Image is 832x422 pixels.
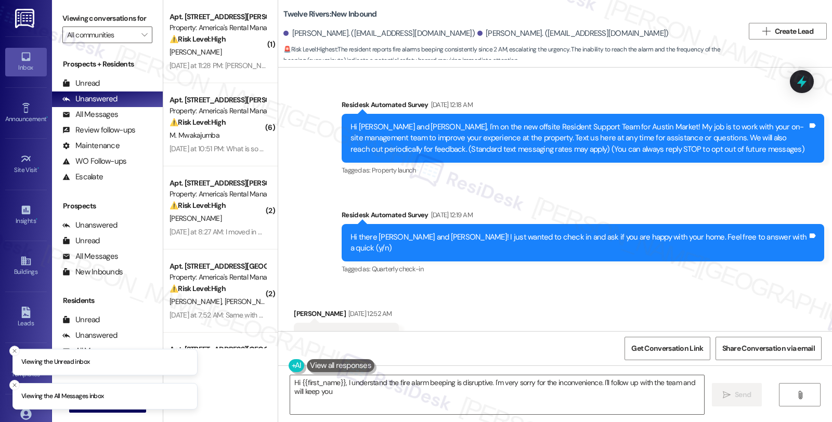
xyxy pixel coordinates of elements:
div: [DATE] 12:52 AM [346,308,392,319]
div: Review follow-ups [62,125,135,136]
div: WO Follow-ups [62,156,126,167]
div: Hey [PERSON_NAME] Overall we are happy 😃 [303,331,382,353]
div: Unread [62,314,100,325]
button: Close toast [9,346,20,356]
div: Property: America's Rental Managers Portfolio [170,272,266,283]
span: Get Conversation Link [631,343,703,354]
span: [PERSON_NAME] [170,214,222,223]
div: Prospects [52,201,163,212]
a: Buildings [5,252,47,280]
p: Viewing the All Messages inbox [21,392,104,401]
a: Inbox [5,48,47,76]
div: [PERSON_NAME] [294,308,399,323]
a: Templates • [5,354,47,383]
button: Get Conversation Link [625,337,710,360]
div: Tagged as: [342,261,824,276]
div: Hi [PERSON_NAME] and [PERSON_NAME], I'm on the new offsite Resident Support Team for Austin Marke... [350,122,808,155]
div: Property: America's Rental Managers Portfolio [170,189,266,200]
strong: ⚠️ Risk Level: High [170,117,226,127]
div: Prospects + Residents [52,59,163,70]
p: Viewing the Unread inbox [21,358,89,367]
i:  [796,391,804,399]
div: Apt. [STREET_ADDRESS][PERSON_NAME], [STREET_ADDRESS][PERSON_NAME] [170,95,266,105]
button: Create Lead [749,23,827,39]
span: Property launch [372,166,415,175]
div: Unanswered [62,94,118,104]
div: Apt. [STREET_ADDRESS][PERSON_NAME] [170,178,266,189]
div: Apt. [STREET_ADDRESS][PERSON_NAME][PERSON_NAME] [170,11,266,22]
div: New Inbounds [62,267,123,278]
div: Residents [52,295,163,306]
i:  [762,27,770,35]
i:  [723,391,731,399]
span: Share Conversation via email [722,343,815,354]
div: [DATE] 12:19 AM [428,209,473,220]
strong: ⚠️ Risk Level: High [170,34,226,44]
div: Unanswered [62,330,118,341]
div: Residesk Automated Survey [342,99,824,114]
div: Escalate [62,172,103,182]
span: M. Mwakajumba [170,130,219,140]
div: Property: America's Rental Managers Portfolio [170,22,266,33]
button: Close toast [9,380,20,390]
img: ResiDesk Logo [15,9,36,28]
div: Residesk Automated Survey [342,209,824,224]
div: Property: America's Rental Managers Portfolio [170,105,266,116]
a: Insights • [5,201,47,229]
span: : The resident reports fire alarms beeping consistently since 2 AM, escalating the urgency. The i... [283,44,744,67]
div: [DATE] at 8:27 AM: I moved in on [DATE] [170,227,287,236]
div: [DATE] 12:18 AM [428,99,473,110]
div: Apt. [STREET_ADDRESS][GEOGRAPHIC_DATA][PERSON_NAME][STREET_ADDRESS][PERSON_NAME] [170,344,266,355]
div: Apt. [STREET_ADDRESS][GEOGRAPHIC_DATA][STREET_ADDRESS] [170,261,266,272]
span: Create Lead [775,26,813,37]
div: Unread [62,78,100,89]
input: All communities [67,27,136,43]
a: Leads [5,304,47,332]
span: Quarterly check-in [372,265,423,273]
div: [DATE] at 10:51 PM: What is so hard for sending someone to come take a look? [170,144,403,153]
strong: ⚠️ Risk Level: High [170,284,226,293]
strong: 🚨 Risk Level: Highest [283,45,337,54]
div: Unanswered [62,220,118,231]
div: All Messages [62,109,118,120]
b: Twelve Rivers: New Inbound [283,9,376,20]
div: All Messages [62,251,118,262]
div: [PERSON_NAME]. ([EMAIL_ADDRESS][DOMAIN_NAME]) [283,28,475,39]
div: [DATE] at 11:28 PM: [PERSON_NAME] probably resigning my lease but if i buy a house before then do... [170,61,618,70]
span: • [36,216,37,223]
span: • [37,165,39,172]
div: Tagged as: [342,163,824,178]
label: Viewing conversations for [62,10,152,27]
a: Site Visit • [5,150,47,178]
div: Hi there [PERSON_NAME] and [PERSON_NAME]! I just wanted to check in and ask if you are happy with... [350,232,808,254]
textarea: Hi {{first_name}}, I understand the fire alarm beeping is disruptive. I'm very sorry for the inco... [290,375,704,414]
button: Send [712,383,762,406]
div: [PERSON_NAME]. ([EMAIL_ADDRESS][DOMAIN_NAME]) [477,28,669,39]
i:  [141,31,147,39]
span: Send [735,389,751,400]
span: • [46,114,48,121]
div: Maintenance [62,140,120,151]
div: [DATE] at 7:52 AM: Same with other things plugged in [170,310,328,320]
span: [PERSON_NAME] [225,297,277,306]
strong: ⚠️ Risk Level: High [170,201,226,210]
span: [PERSON_NAME] [170,47,222,57]
span: [PERSON_NAME] [170,297,225,306]
button: Share Conversation via email [716,337,822,360]
div: Unread [62,235,100,246]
